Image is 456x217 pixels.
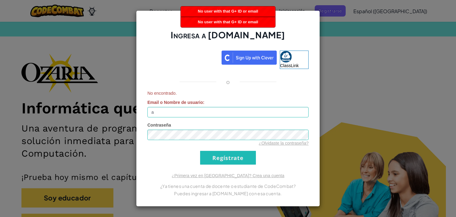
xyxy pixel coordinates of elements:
img: classlink-logo-small.png [280,51,292,63]
span: Contraseña [147,123,171,128]
label: : [147,99,204,105]
a: ¿Primera vez en [GEOGRAPHIC_DATA]? Crea una cuenta [172,173,284,178]
p: Puedes ingresar a [DOMAIN_NAME] con esa cuenta. [147,190,309,197]
span: No user with that G+ ID or email [198,9,258,13]
p: ¿Ya tienes una cuenta de docente o estudiante de CodeCombat? [147,182,309,190]
span: No user with that G+ ID or email [198,20,258,24]
input: Regístrate [200,151,256,165]
span: No encontrado. [147,90,309,96]
span: Email o Nombre de usuario [147,100,203,105]
iframe: Botón Iniciar sesión con Google [144,50,222,63]
h2: Ingresa a [DOMAIN_NAME] [147,29,309,47]
p: o [226,78,230,86]
img: clever_sso_button@2x.png [222,51,277,65]
a: ¿Olvidaste la contraseña? [259,141,309,146]
span: ClassLink [280,63,299,68]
